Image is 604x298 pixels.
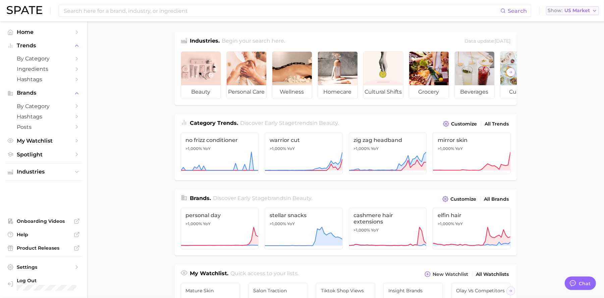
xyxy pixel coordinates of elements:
a: All Brands [483,195,511,204]
span: Discover Early Stage brands in . [213,195,312,201]
span: Posts [17,124,70,130]
a: by Category [5,101,82,111]
a: Spotlight [5,149,82,160]
span: Ingredients [17,66,70,72]
span: homecare [318,85,358,99]
button: New Watchlist [423,269,470,279]
span: >1,000% [270,146,286,151]
a: All Watchlists [475,270,511,279]
span: elfin hair [438,212,506,218]
span: Tiktok Shop Views [321,288,371,293]
a: beverages [454,51,495,99]
span: personal care [227,85,266,99]
span: YoY [287,146,295,151]
a: warrior cut>1,000% YoY [265,133,343,174]
span: Onboarding Videos [17,218,70,224]
a: personal care [226,51,267,99]
a: Posts [5,122,82,132]
button: Scroll Right [506,287,515,295]
button: ShowUS Market [546,6,599,15]
span: All Brands [484,196,509,202]
h2: Quick access to your lists. [230,269,298,279]
span: Hashtags [17,113,70,120]
span: by Category [17,55,70,62]
a: All Trends [483,119,511,129]
span: YoY [371,228,379,233]
a: culinary [500,51,540,99]
span: Home [17,29,70,35]
a: Ingredients [5,64,82,74]
span: Mature Skin [186,288,235,293]
span: Search [508,8,527,14]
span: YoY [287,221,295,227]
a: Product Releases [5,243,82,253]
span: >1,000% [186,221,202,226]
a: Hashtags [5,74,82,85]
span: beauty [181,85,221,99]
span: >1,000% [354,146,370,151]
span: personal day [186,212,254,218]
span: by Category [17,103,70,109]
a: beauty [181,51,221,99]
span: YoY [455,221,463,227]
span: US Market [564,9,590,12]
a: personal day>1,000% YoY [181,208,259,249]
span: All Watchlists [476,271,509,277]
span: Insight Brands [388,288,438,293]
span: YoY [371,146,379,151]
span: zig zag headband [354,137,422,143]
span: grocery [409,85,449,99]
a: cultural shifts [363,51,403,99]
span: Brands [17,90,70,96]
div: Data update: [DATE] [465,37,511,46]
span: >1,000% [438,221,454,226]
span: no frizz conditioner [186,137,254,143]
a: mirror skin>1,000% YoY [433,133,511,174]
a: by Category [5,53,82,64]
a: Hashtags [5,111,82,122]
span: stellar snacks [270,212,338,218]
a: cashmere hair extensions>1,000% YoY [349,208,427,249]
span: My Watchlist [17,138,70,144]
button: Industries [5,167,82,177]
span: Discover Early Stage trends in . [240,120,339,126]
a: wellness [272,51,312,99]
span: YoY [203,221,211,227]
span: New Watchlist [433,271,469,277]
span: cultural shifts [364,85,403,99]
span: >1,000% [354,228,370,233]
span: >1,000% [270,221,286,226]
h2: Begin your search here. [222,37,285,46]
span: Help [17,232,70,238]
a: no frizz conditioner>1,000% YoY [181,133,259,174]
span: YoY [203,146,211,151]
a: stellar snacks>1,000% YoY [265,208,343,249]
span: beauty [319,120,338,126]
span: Customize [451,121,477,127]
span: Trends [17,43,70,49]
a: grocery [409,51,449,99]
a: Help [5,230,82,240]
span: YoY [455,146,463,151]
span: All Trends [485,121,509,127]
h1: My Watchlist. [190,269,229,279]
button: Brands [5,88,82,98]
span: Settings [17,264,70,270]
span: Olay vs Competitors [456,288,506,293]
span: beverages [455,85,494,99]
span: wellness [272,85,312,99]
span: Spotlight [17,151,70,158]
span: Show [548,9,562,12]
span: Product Releases [17,245,70,251]
a: homecare [318,51,358,99]
span: >1,000% [438,146,454,151]
a: elfin hair>1,000% YoY [433,208,511,249]
span: beauty [292,195,311,201]
span: Brands . [190,195,211,201]
span: Salon Traction [253,288,303,293]
span: Log Out [17,278,76,284]
a: Home [5,27,82,37]
button: Customize [441,194,478,204]
span: Category Trends . [190,120,238,126]
span: culinary [500,85,540,99]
